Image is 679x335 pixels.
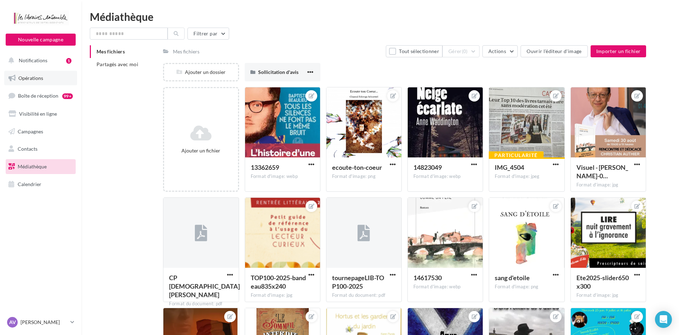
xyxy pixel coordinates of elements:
[4,159,77,174] a: Médiathèque
[576,274,629,290] span: Ete2025-slider650x300
[332,163,382,171] span: ecoute-ton-coeur
[169,301,233,307] div: Format du document: pdf
[489,151,543,159] div: Particularité
[251,163,279,171] span: 13362659
[596,48,641,54] span: Importer un fichier
[4,71,77,86] a: Opérations
[576,182,640,188] div: Format d'image: jpg
[6,34,76,46] button: Nouvelle campagne
[413,284,477,290] div: Format d'image: webp
[18,128,43,134] span: Campagnes
[495,173,558,180] div: Format d'image: jpeg
[591,45,646,57] button: Importer un fichier
[332,274,384,290] span: tournepageLIB-TOP100-2025
[173,48,199,55] div: Mes fichiers
[18,163,47,169] span: Médiathèque
[442,45,480,57] button: Gérer(0)
[19,57,47,63] span: Notifications
[4,124,77,139] a: Campagnes
[251,173,314,180] div: Format d'image: webp
[413,274,442,282] span: 14617530
[576,292,640,299] div: Format d'image: jpg
[495,284,558,290] div: Format d'image: png
[4,141,77,156] a: Contacts
[21,319,68,326] p: [PERSON_NAME]
[332,173,396,180] div: Format d'image: png
[4,106,77,121] a: Visibilité en ligne
[413,163,442,171] span: 14823049
[413,173,477,180] div: Format d'image: webp
[62,93,73,99] div: 99+
[386,45,442,57] button: Tout sélectionner
[187,28,229,40] button: Filtrer par
[495,163,524,171] span: IMG_4504
[495,274,530,282] span: sang d'etoile
[4,177,77,192] a: Calendrier
[6,316,76,329] a: AV [PERSON_NAME]
[18,75,43,81] span: Opérations
[4,88,77,103] a: Boîte de réception99+
[167,147,235,154] div: Ajouter un fichier
[332,292,396,299] div: Format du document: pdf
[19,111,57,117] span: Visibilité en ligne
[97,61,138,67] span: Partagés avec moi
[251,274,306,290] span: TOP100-2025-bandeau835x240
[18,146,37,152] span: Contacts
[164,69,238,76] div: Ajouter un dossier
[251,292,314,299] div: Format d'image: jpg
[169,274,240,299] span: CP Christian Authier
[18,181,41,187] span: Calendrier
[521,45,587,57] button: Ouvrir l'éditeur d'image
[482,45,518,57] button: Actions
[66,58,71,64] div: 1
[655,311,672,328] div: Open Intercom Messenger
[18,93,58,99] span: Boîte de réception
[90,11,671,22] div: Médiathèque
[97,48,125,54] span: Mes fichiers
[462,48,468,54] span: (0)
[9,319,16,326] span: AV
[576,163,628,180] span: Visuel - Christian Authier_page-0001
[4,53,74,68] button: Notifications 1
[488,48,506,54] span: Actions
[258,69,298,75] span: Sollicitation d'avis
